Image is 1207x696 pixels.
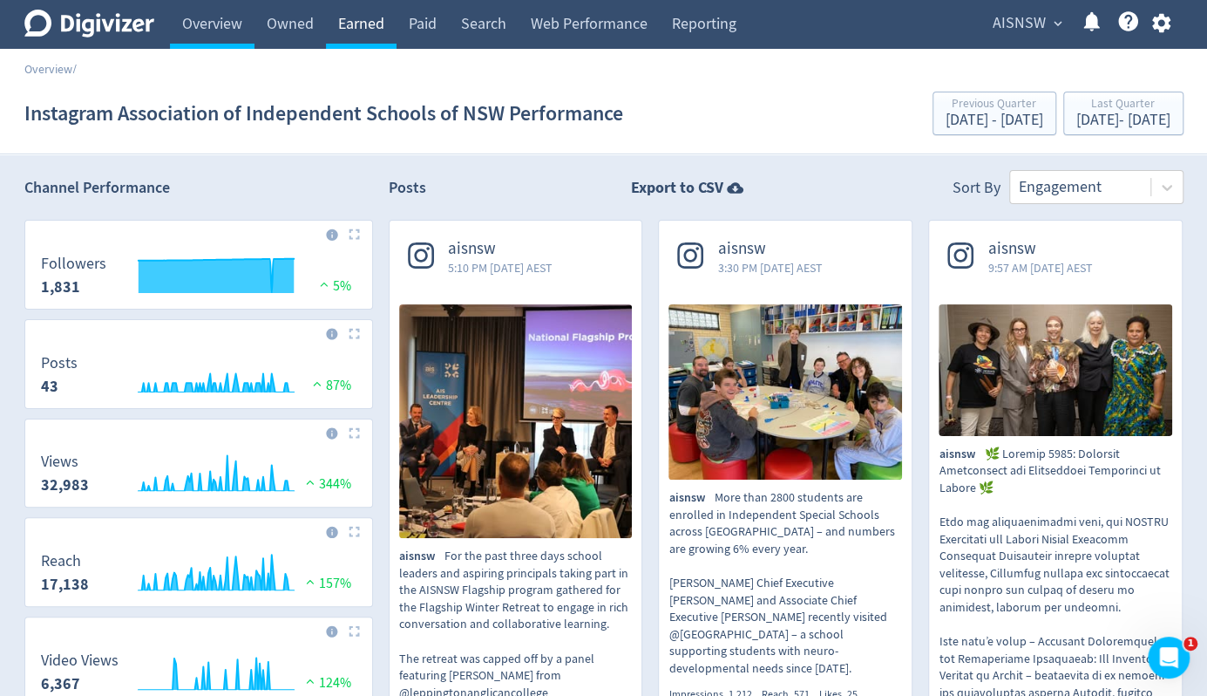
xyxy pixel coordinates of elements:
[668,489,714,507] span: aisnsw
[309,377,326,390] img: positive-performance.svg
[32,553,365,599] svg: Reach 17,138
[24,61,72,77] a: Overview
[24,85,623,141] h1: Instagram Association of Independent Schools of NSW Performance
[987,239,1092,259] span: aisnsw
[987,10,1067,38] button: AISNSW
[41,376,58,397] strong: 43
[631,177,723,199] strong: Export to CSV
[389,177,426,204] h2: Posts
[41,353,78,373] dt: Posts
[309,377,351,394] span: 87%
[946,98,1043,113] div: Previous Quarter
[41,673,80,694] strong: 6,367
[41,254,106,274] dt: Followers
[1076,113,1170,128] div: [DATE] - [DATE]
[302,475,351,493] span: 344%
[349,526,360,537] img: Placeholder
[302,575,351,592] span: 157%
[349,427,360,439] img: Placeholder
[939,446,984,463] span: aisnsw
[668,489,902,678] p: More than 2800 students are enrolled in Independent Special Schools across [GEOGRAPHIC_DATA] – an...
[953,177,1000,204] div: Sort By
[349,328,360,339] img: Placeholder
[302,575,319,588] img: positive-performance.svg
[1050,16,1066,31] span: expand_more
[939,304,1172,436] img: 🌿 Wingara 2025: Cultural Empowerment and Educational Excellence in Action 🌿 Over two transformati...
[315,277,333,290] img: positive-performance.svg
[717,239,822,259] span: aisnsw
[1183,637,1197,651] span: 1
[1076,98,1170,113] div: Last Quarter
[32,454,365,500] svg: Views 32,983
[315,277,351,295] span: 5%
[41,452,89,472] dt: Views
[302,674,319,687] img: positive-performance.svg
[41,276,80,297] strong: 1,831
[32,256,365,302] svg: Followers 1,831
[349,625,360,637] img: Placeholder
[41,574,89,595] strong: 17,138
[1148,637,1190,679] iframe: Intercom live chat
[302,674,351,692] span: 124%
[993,10,1046,38] span: AISNSW
[987,259,1092,276] span: 9:57 AM [DATE] AEST
[668,304,902,480] img: More than 2800 students are enrolled in Independent Special Schools across NSW – and numbers are ...
[399,304,633,538] img: For the past three days school leaders and aspiring principals taking part in the AISNSW Flagship...
[41,474,89,495] strong: 32,983
[1063,92,1183,135] button: Last Quarter[DATE]- [DATE]
[32,355,365,401] svg: Posts 43
[41,651,119,671] dt: Video Views
[349,229,360,240] img: Placeholder
[72,61,77,77] span: /
[717,259,822,276] span: 3:30 PM [DATE] AEST
[302,475,319,488] img: positive-performance.svg
[932,92,1056,135] button: Previous Quarter[DATE] - [DATE]
[41,551,89,571] dt: Reach
[399,548,444,565] span: aisnsw
[946,113,1043,128] div: [DATE] - [DATE]
[24,177,373,199] h2: Channel Performance
[448,239,553,259] span: aisnsw
[448,259,553,276] span: 5:10 PM [DATE] AEST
